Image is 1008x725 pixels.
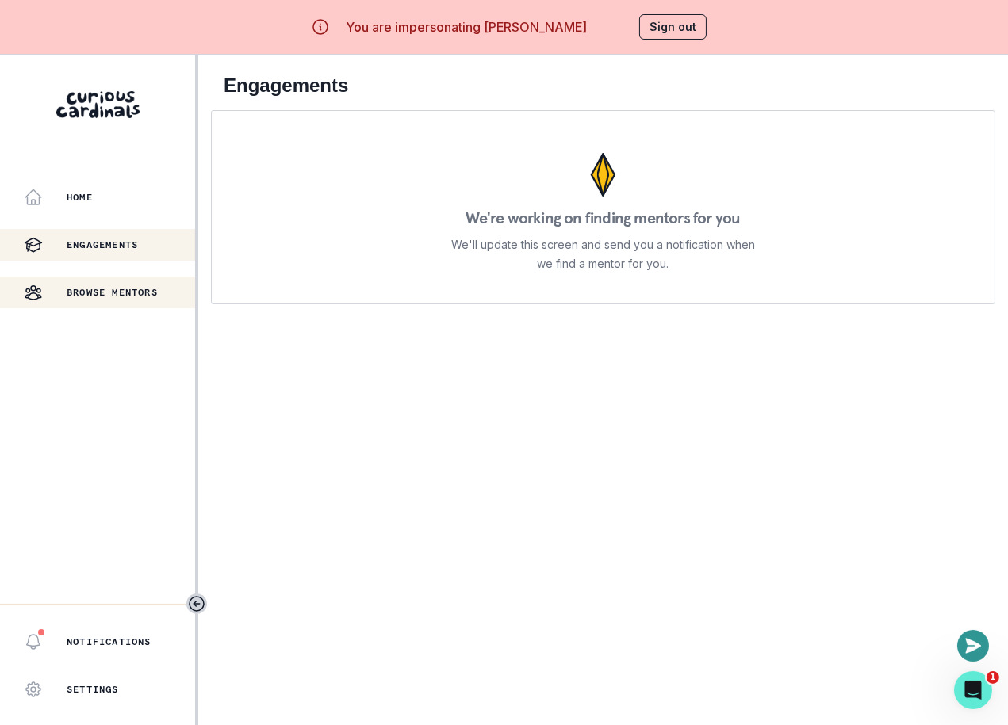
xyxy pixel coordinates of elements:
[639,14,707,40] button: Sign out
[67,238,138,251] p: Engagements
[224,74,983,97] h2: Engagements
[466,210,740,226] p: We're working on finding mentors for you
[56,91,140,118] img: Curious Cardinals Logo
[987,671,999,684] span: 1
[67,635,151,648] p: Notifications
[67,286,158,299] p: Browse Mentors
[954,671,992,709] iframe: Intercom live chat
[957,630,989,662] button: Open or close messaging widget
[67,683,119,696] p: Settings
[451,235,756,273] p: We'll update this screen and send you a notification when we find a mentor for you.
[67,191,93,204] p: Home
[186,593,207,614] button: Toggle sidebar
[346,17,587,36] p: You are impersonating [PERSON_NAME]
